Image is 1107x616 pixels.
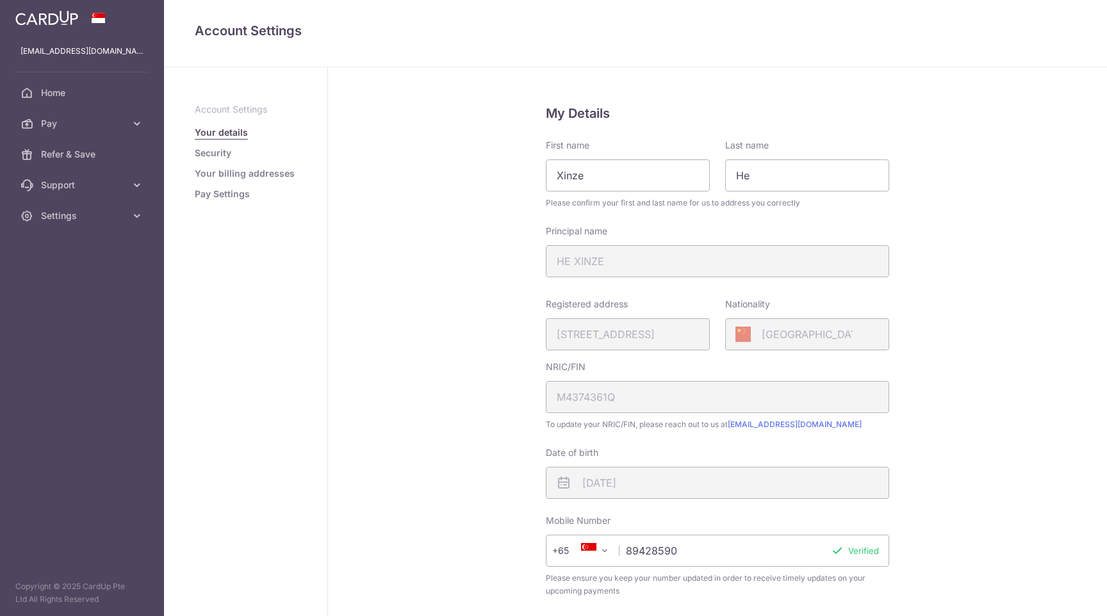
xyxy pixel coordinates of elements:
span: Please ensure you keep your number updated in order to receive timely updates on your upcoming pa... [546,572,889,597]
label: Date of birth [546,446,598,459]
a: Pay Settings [195,188,250,200]
a: Your billing addresses [195,167,295,180]
span: Settings [41,209,126,222]
span: Pay [41,117,126,130]
a: [EMAIL_ADDRESS][DOMAIN_NAME] [728,419,862,429]
p: Account Settings [195,103,297,116]
p: [EMAIL_ADDRESS][DOMAIN_NAME] [20,45,143,58]
span: +65 [552,543,587,558]
label: NRIC/FIN [546,361,586,373]
label: Registered address [546,298,628,311]
a: Your details [195,126,248,139]
h5: My Details [546,103,889,124]
label: Last name [725,139,769,152]
span: Refer & Save [41,148,126,161]
span: +65 [556,543,587,558]
span: Please confirm your first and last name for us to address you correctly [546,197,889,209]
h4: Account Settings [195,20,1076,41]
span: To update your NRIC/FIN, please reach out to us at [546,418,889,431]
label: Mobile Number [546,514,611,527]
a: Security [195,147,231,159]
label: First name [546,139,589,152]
img: CardUp [15,10,78,26]
label: Principal name [546,225,607,238]
span: Home [41,86,126,99]
input: First name [546,159,710,191]
label: Nationality [725,298,770,311]
input: Last name [725,159,889,191]
span: Support [41,179,126,191]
